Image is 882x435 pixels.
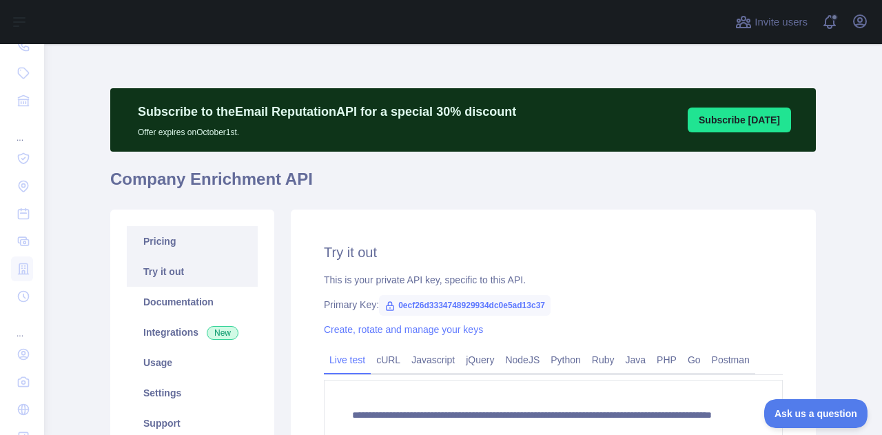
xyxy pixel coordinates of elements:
[732,11,810,33] button: Invite users
[706,349,755,371] a: Postman
[324,273,783,287] div: This is your private API key, specific to this API.
[586,349,620,371] a: Ruby
[138,102,516,121] p: Subscribe to the Email Reputation API for a special 30 % discount
[11,116,33,143] div: ...
[324,349,371,371] a: Live test
[406,349,460,371] a: Javascript
[127,287,258,317] a: Documentation
[324,298,783,312] div: Primary Key:
[545,349,586,371] a: Python
[620,349,652,371] a: Java
[379,295,551,316] span: 0ecf26d3334748929934dc0e5ad13c37
[127,256,258,287] a: Try it out
[127,378,258,408] a: Settings
[764,399,868,428] iframe: Toggle Customer Support
[682,349,706,371] a: Go
[138,121,516,138] p: Offer expires on October 1st.
[755,14,808,30] span: Invite users
[11,312,33,339] div: ...
[110,168,816,201] h1: Company Enrichment API
[127,226,258,256] a: Pricing
[324,324,483,335] a: Create, rotate and manage your keys
[500,349,545,371] a: NodeJS
[207,326,238,340] span: New
[460,349,500,371] a: jQuery
[127,347,258,378] a: Usage
[688,108,791,132] button: Subscribe [DATE]
[127,317,258,347] a: Integrations New
[371,349,406,371] a: cURL
[651,349,682,371] a: PHP
[324,243,783,262] h2: Try it out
